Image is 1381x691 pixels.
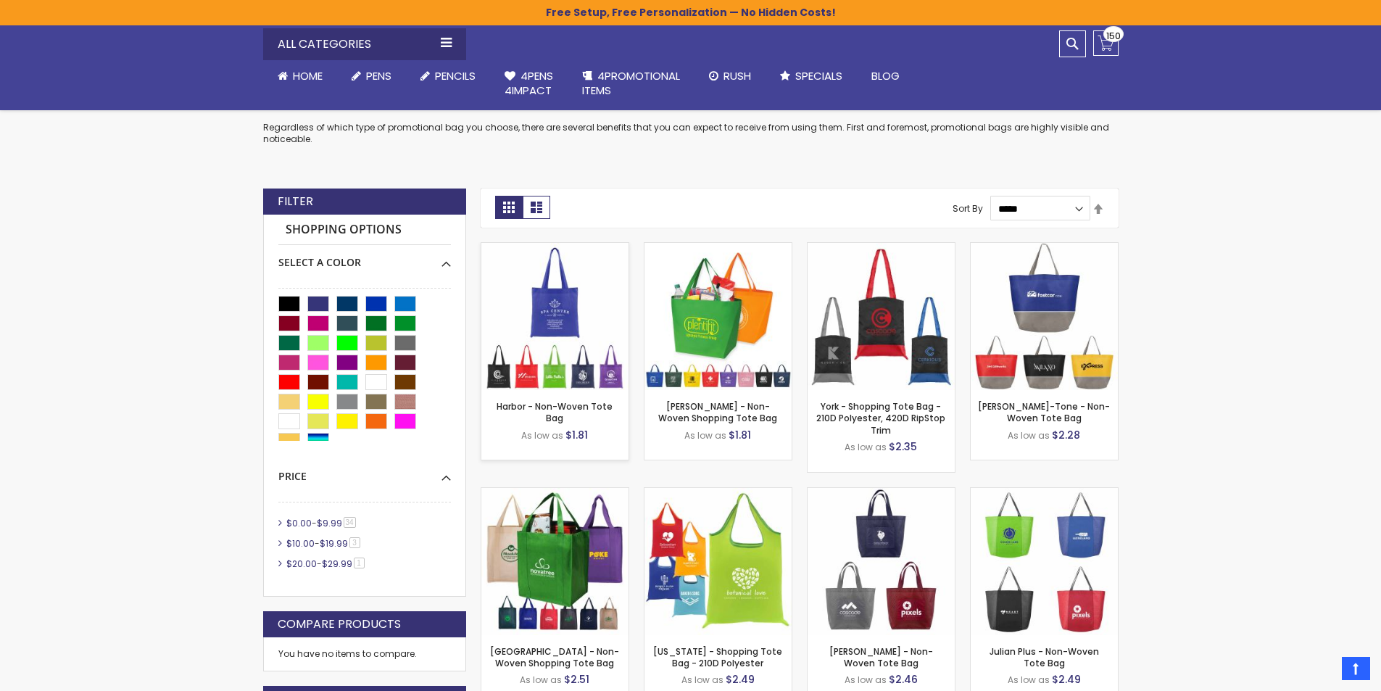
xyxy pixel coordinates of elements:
[406,60,490,92] a: Pencils
[286,537,315,550] span: $10.00
[816,400,945,436] a: York - Shopping Tote Bag - 210D Polyester, 420D RipStop Trim
[653,645,782,669] a: [US_STATE] - Shopping Tote Bag - 210D Polyester
[322,558,352,570] span: $29.99
[808,487,955,500] a: Julian Deluxe - Non-Woven Tote Bag
[766,60,857,92] a: Specials
[1052,428,1080,442] span: $2.28
[644,488,792,635] img: Florida - Shopping Tote Bag - 210D Polyester
[490,645,619,669] a: [GEOGRAPHIC_DATA] - Non-Woven Shopping Tote Bag
[344,517,356,528] span: 34
[857,60,914,92] a: Blog
[644,242,792,255] a: Julian - Non-Woven Shopping Tote Bag
[565,428,588,442] span: $1.81
[286,517,312,529] span: $0.00
[829,645,933,669] a: [PERSON_NAME] - Non-Woven Tote Bag
[694,60,766,92] a: Rush
[644,487,792,500] a: Florida - Shopping Tote Bag - 210D Polyester
[795,68,842,83] span: Specials
[889,672,918,687] span: $2.46
[481,487,629,500] a: North Park - Non-Woven Shopping Tote Bag
[481,243,629,390] img: Harbor - Non-Woven Tote Bag
[953,202,983,215] label: Sort By
[971,488,1118,635] img: Julian Plus - Non-Woven Tote Bag
[435,68,476,83] span: Pencils
[278,215,451,246] strong: Shopping Options
[521,429,563,442] span: As low as
[354,558,365,568] span: 1
[845,441,887,453] span: As low as
[495,196,523,219] strong: Grid
[971,242,1118,255] a: Julian Two-Tone - Non-Woven Tote Bag
[568,60,694,107] a: 4PROMOTIONALITEMS
[481,488,629,635] img: North Park - Non-Woven Shopping Tote Bag
[582,68,680,98] span: 4PROMOTIONAL ITEMS
[505,68,553,98] span: 4Pens 4impact
[520,674,562,686] span: As low as
[263,28,466,60] div: All Categories
[808,243,955,390] img: York - Shopping Tote Bag - 210D Polyester, 420D RipStop Trim
[564,672,589,687] span: $2.51
[481,242,629,255] a: Harbor - Non-Woven Tote Bag
[490,60,568,107] a: 4Pens4impact
[283,537,365,550] a: $10.00-$19.993
[263,637,466,671] div: You have no items to compare.
[283,517,361,529] a: $0.00-$9.9934
[1052,672,1081,687] span: $2.49
[808,242,955,255] a: York - Shopping Tote Bag - 210D Polyester, 420D RipStop Trim
[978,400,1110,424] a: [PERSON_NAME]-Tone - Non-Woven Tote Bag
[337,60,406,92] a: Pens
[263,60,337,92] a: Home
[723,68,751,83] span: Rush
[971,487,1118,500] a: Julian Plus - Non-Woven Tote Bag
[729,428,751,442] span: $1.81
[889,439,917,454] span: $2.35
[349,537,360,548] span: 3
[263,122,1119,145] p: Regardless of which type of promotional bag you choose, there are several benefits that you can e...
[278,459,451,484] div: Price
[278,245,451,270] div: Select A Color
[871,68,900,83] span: Blog
[990,645,1099,669] a: Julian Plus - Non-Woven Tote Bag
[845,674,887,686] span: As low as
[684,429,726,442] span: As low as
[1093,30,1119,56] a: 150
[317,517,342,529] span: $9.99
[1342,657,1370,680] a: Top
[283,558,370,570] a: $20.00-$29.991
[320,537,348,550] span: $19.99
[1008,429,1050,442] span: As low as
[808,488,955,635] img: Julian Deluxe - Non-Woven Tote Bag
[681,674,723,686] span: As low as
[971,243,1118,390] img: Julian Two-Tone - Non-Woven Tote Bag
[497,400,613,424] a: Harbor - Non-Woven Tote Bag
[644,243,792,390] img: Julian - Non-Woven Shopping Tote Bag
[658,400,777,424] a: [PERSON_NAME] - Non-Woven Shopping Tote Bag
[726,672,755,687] span: $2.49
[1008,674,1050,686] span: As low as
[278,194,313,210] strong: Filter
[286,558,317,570] span: $20.00
[293,68,323,83] span: Home
[366,68,391,83] span: Pens
[1106,29,1121,43] span: 150
[278,616,401,632] strong: Compare Products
